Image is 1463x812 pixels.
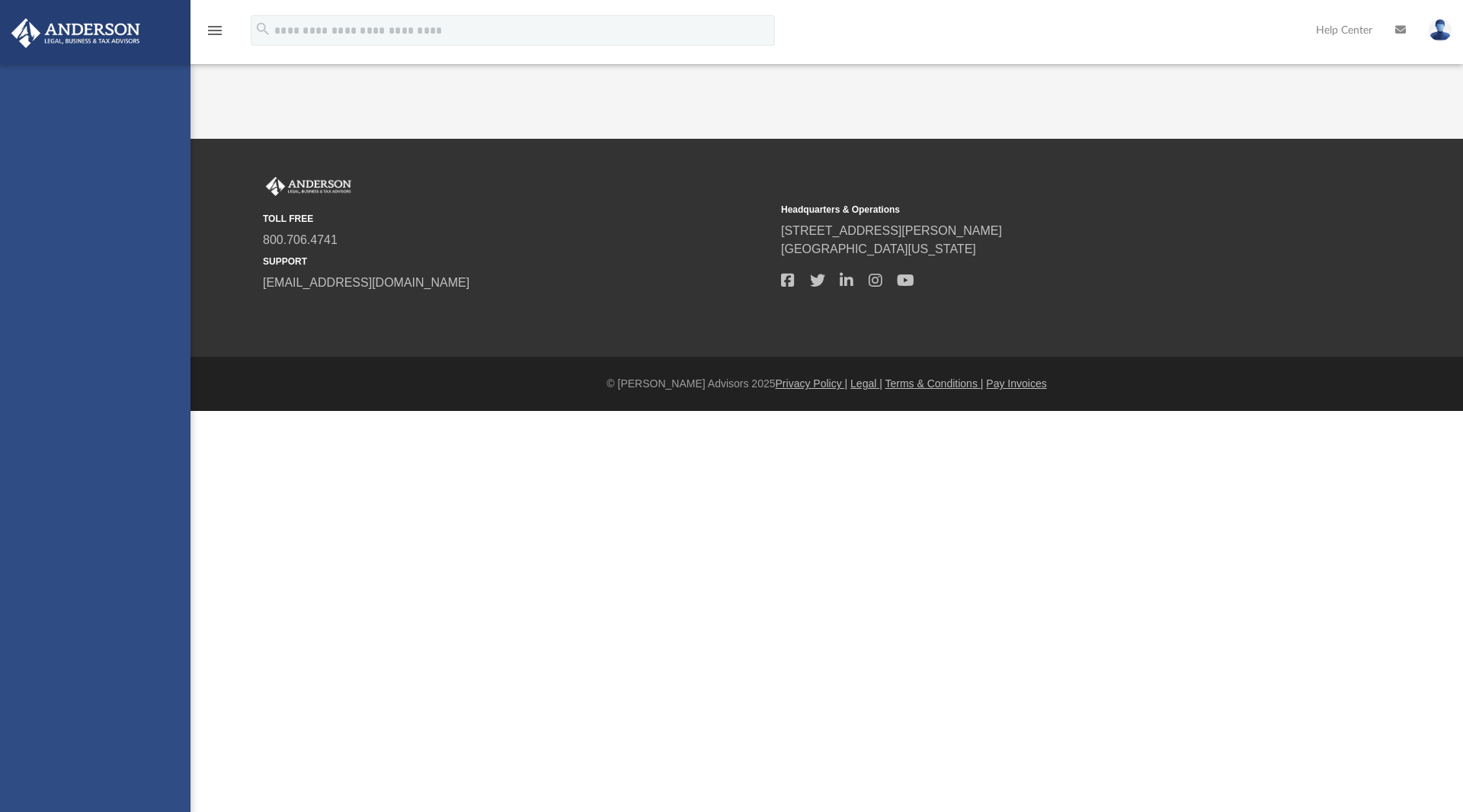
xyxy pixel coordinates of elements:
[206,21,224,40] i: menu
[781,242,976,255] a: [GEOGRAPHIC_DATA][US_STATE]
[190,376,1463,392] div: © [PERSON_NAME] Advisors 2025
[7,18,145,48] img: Anderson Advisors Platinum Portal
[263,276,469,289] a: [EMAIL_ADDRESS][DOMAIN_NAME]
[206,29,224,40] a: menu
[885,377,984,390] a: Terms & Conditions |
[986,377,1046,390] a: Pay Invoices
[263,177,354,197] img: Anderson Advisors Platinum Portal
[255,21,271,37] i: search
[1429,19,1452,41] img: User Pic
[781,224,1002,237] a: [STREET_ADDRESS][PERSON_NAME]
[781,203,1289,217] small: Headquarters & Operations
[263,233,338,246] a: 800.706.4741
[263,212,770,226] small: TOLL FREE
[263,255,770,268] small: SUPPORT
[850,377,882,390] a: Legal |
[776,377,848,390] a: Privacy Policy |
